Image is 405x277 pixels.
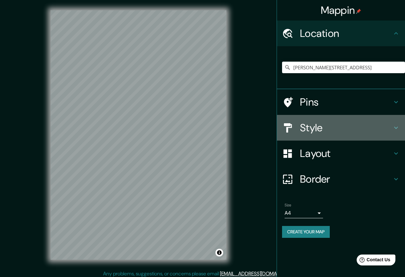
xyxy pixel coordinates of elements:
h4: Location [300,27,392,40]
div: Border [277,166,405,192]
button: Toggle attribution [215,249,223,256]
input: Pick your city or area [282,62,405,73]
h4: Border [300,173,392,186]
a: [EMAIL_ADDRESS][DOMAIN_NAME] [220,270,299,277]
div: Style [277,115,405,141]
div: A4 [285,208,323,218]
div: Location [277,21,405,46]
button: Create your map [282,226,330,238]
div: Layout [277,141,405,166]
canvas: Map [51,10,226,260]
iframe: Help widget launcher [348,252,398,270]
h4: Pins [300,96,392,108]
label: Size [285,203,291,208]
h4: Mappin [321,4,361,17]
h4: Layout [300,147,392,160]
div: Pins [277,89,405,115]
h4: Style [300,121,392,134]
img: pin-icon.png [356,9,361,14]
